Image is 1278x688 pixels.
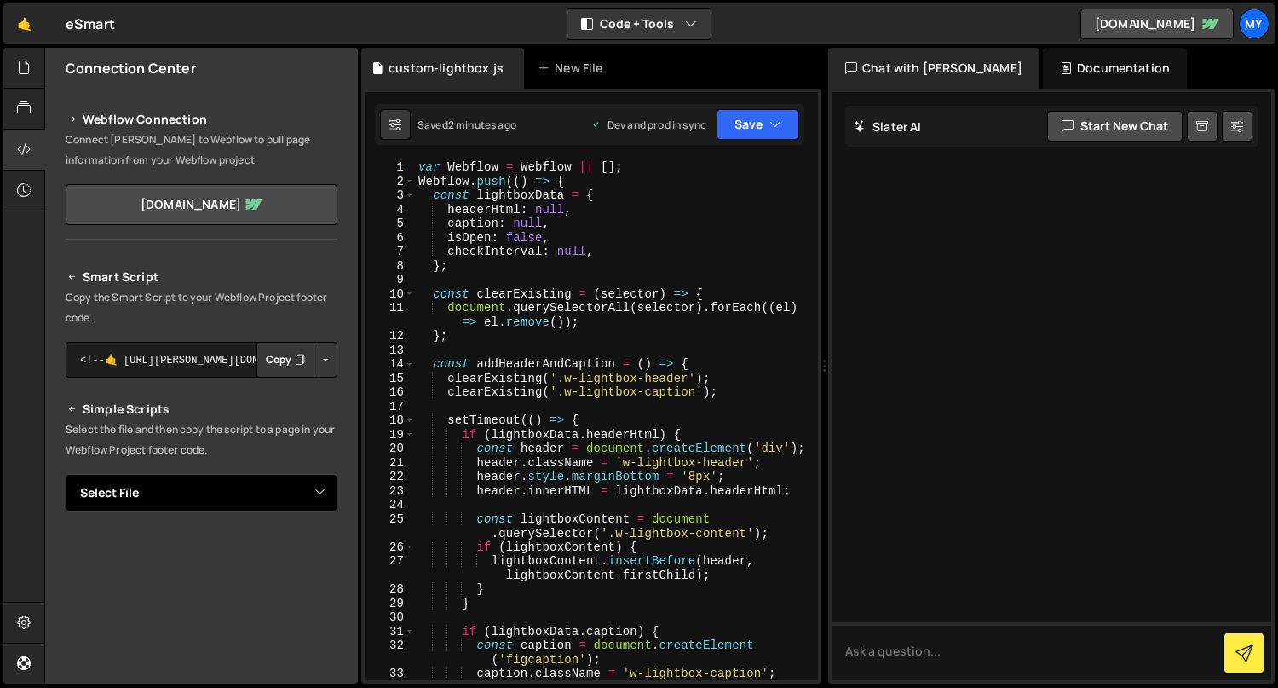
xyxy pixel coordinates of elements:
[66,419,337,460] p: Select the file and then copy the script to a page in your Webflow Project footer code.
[828,48,1039,89] div: Chat with [PERSON_NAME]
[365,188,415,203] div: 3
[365,287,415,302] div: 10
[66,342,337,378] textarea: <!--🤙 [URL][PERSON_NAME][DOMAIN_NAME]> <script>document.addEventListener("DOMContentLoaded", func...
[365,245,415,259] div: 7
[365,301,415,329] div: 11
[365,372,415,386] div: 15
[365,597,415,611] div: 29
[66,59,196,78] h2: Connection Center
[365,470,415,484] div: 22
[365,400,415,414] div: 17
[365,344,415,358] div: 13
[365,582,415,597] div: 28
[365,428,415,442] div: 19
[590,118,706,132] div: Dev and prod in sync
[365,541,415,555] div: 26
[365,498,415,512] div: 24
[66,14,115,34] div: eSmart
[365,329,415,344] div: 12
[66,267,337,287] h2: Smart Script
[256,342,314,378] button: Copy
[365,442,415,456] div: 20
[66,109,337,130] h2: Webflow Connection
[66,399,337,419] h2: Simple Scripts
[1047,111,1183,142] button: Start new chat
[365,667,415,681] div: 33
[365,512,415,541] div: 25
[365,160,415,175] div: 1
[365,554,415,582] div: 27
[365,484,415,499] div: 23
[389,60,504,77] div: custom-lightbox.js
[717,109,799,140] button: Save
[66,130,337,171] p: Connect [PERSON_NAME] to Webflow to pull page information from your Webflow project
[365,413,415,428] div: 18
[66,287,337,328] p: Copy the Smart Script to your Webflow Project footer code.
[365,625,415,639] div: 31
[1239,9,1269,39] a: My
[66,184,337,225] a: [DOMAIN_NAME]
[854,119,922,135] h2: Slater AI
[365,357,415,372] div: 14
[365,610,415,625] div: 30
[448,118,516,132] div: 2 minutes ago
[538,60,609,77] div: New File
[417,118,516,132] div: Saved
[365,175,415,189] div: 2
[1043,48,1187,89] div: Documentation
[256,342,337,378] div: Button group with nested dropdown
[365,217,415,231] div: 5
[1080,9,1234,39] a: [DOMAIN_NAME]
[365,385,415,400] div: 16
[365,273,415,287] div: 9
[567,9,711,39] button: Code + Tools
[365,456,415,471] div: 21
[3,3,45,44] a: 🤙
[365,203,415,217] div: 4
[365,231,415,246] div: 6
[365,639,415,667] div: 32
[365,259,415,274] div: 8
